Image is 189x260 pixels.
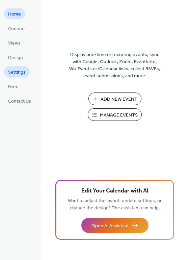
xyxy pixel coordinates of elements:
a: Design [4,52,27,63]
span: Views [8,40,21,47]
span: Form [8,83,19,90]
span: Contact Us [8,98,31,105]
a: Form [4,81,23,92]
span: Design [8,54,23,61]
span: Home [8,11,21,18]
button: Add New Event [88,93,141,105]
a: Connect [4,23,30,34]
span: Want to adjust the layout, update settings, or change the design? The assistant can help. [68,197,162,213]
a: Views [4,37,25,48]
span: Connect [8,25,26,32]
span: Edit Your Calendar with AI [81,186,148,196]
button: Manage Events [88,108,142,121]
span: Settings [8,69,26,76]
span: Manage Events [100,112,138,119]
span: Add New Event [101,96,137,103]
span: Display one-time or recurring events, sync with Google, Outlook, Zoom, Eventbrite, Wix Events or ... [69,51,160,80]
a: Contact Us [4,95,35,106]
a: Home [4,8,25,19]
span: Open AI Assistant [91,223,129,230]
button: Open AI Assistant [81,218,148,233]
a: Settings [4,66,30,77]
